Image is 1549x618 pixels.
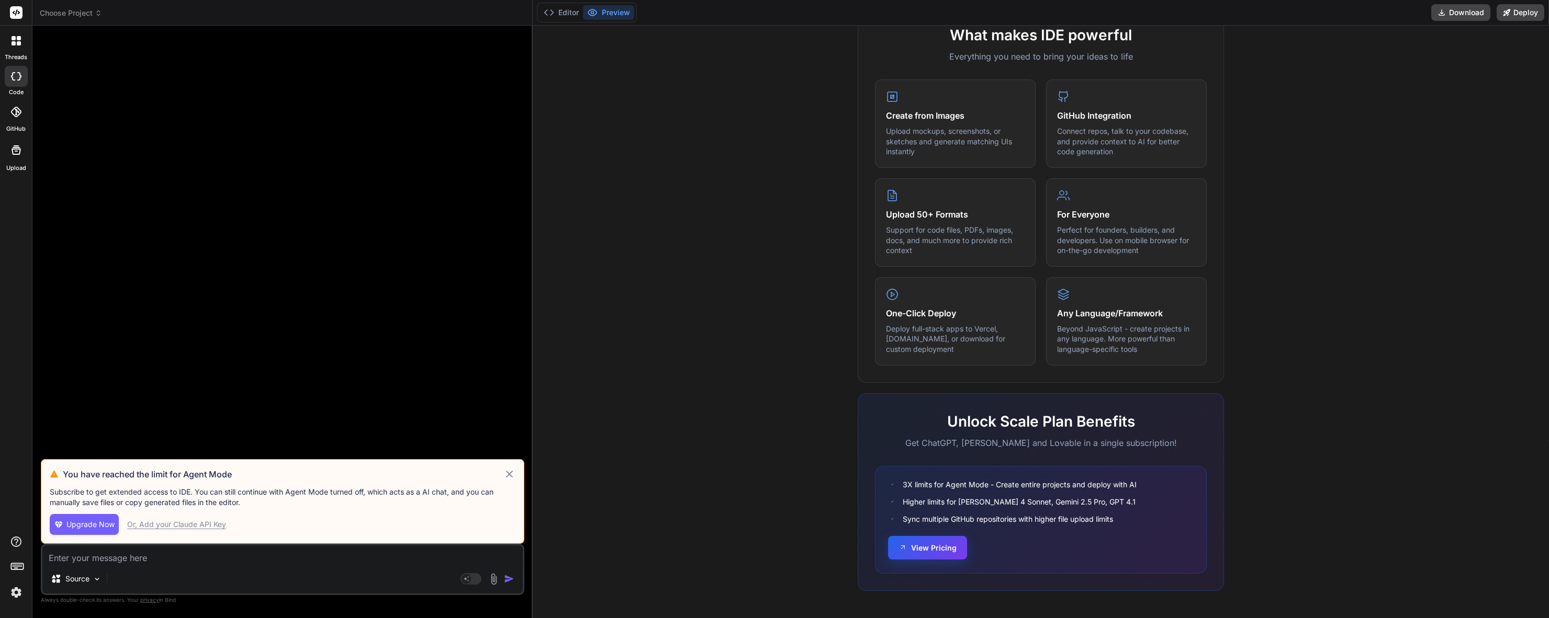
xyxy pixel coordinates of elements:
[903,479,1137,490] span: 3X limits for Agent Mode - Create entire projects and deploy with AI
[903,513,1113,524] span: Sync multiple GitHub repositories with higher file upload limits
[1057,307,1196,319] h4: Any Language/Framework
[504,574,514,584] img: icon
[1497,4,1544,21] button: Deploy
[1057,126,1196,157] p: Connect repos, talk to your codebase, and provide context to AI for better code generation
[41,595,524,605] p: Always double-check its answers. Your in Bind
[1057,324,1196,354] p: Beyond JavaScript - create projects in any language. More powerful than language-specific tools
[66,519,115,530] span: Upgrade Now
[93,575,102,583] img: Pick Models
[540,5,583,20] button: Editor
[886,225,1025,256] p: Support for code files, PDFs, images, docs, and much more to provide rich context
[6,164,26,173] label: Upload
[886,208,1025,221] h4: Upload 50+ Formats
[63,468,503,480] h3: You have reached the limit for Agent Mode
[5,53,27,62] label: threads
[1057,109,1196,122] h4: GitHub Integration
[583,5,634,20] button: Preview
[7,583,25,601] img: settings
[903,496,1136,507] span: Higher limits for [PERSON_NAME] 4 Sonnet, Gemini 2.5 Pro, GPT 4.1
[9,88,24,97] label: code
[140,597,159,603] span: privacy
[886,307,1025,319] h4: One-Click Deploy
[875,410,1207,432] h2: Unlock Scale Plan Benefits
[1431,4,1490,21] button: Download
[875,50,1207,63] p: Everything you need to bring your ideas to life
[50,514,119,535] button: Upgrade Now
[65,574,89,584] p: Source
[875,437,1207,449] p: Get ChatGPT, [PERSON_NAME] and Lovable in a single subscription!
[886,109,1025,122] h4: Create from Images
[40,8,102,18] span: Choose Project
[875,24,1207,46] h2: What makes IDE powerful
[886,324,1025,354] p: Deploy full-stack apps to Vercel, [DOMAIN_NAME], or download for custom deployment
[50,487,515,508] p: Subscribe to get extended access to IDE. You can still continue with Agent Mode turned off, which...
[127,519,226,530] div: Or, Add your Claude API Key
[888,536,967,559] button: View Pricing
[886,126,1025,157] p: Upload mockups, screenshots, or sketches and generate matching UIs instantly
[6,124,26,133] label: GitHub
[1057,225,1196,256] p: Perfect for founders, builders, and developers. Use on mobile browser for on-the-go development
[488,573,500,585] img: attachment
[1057,208,1196,221] h4: For Everyone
